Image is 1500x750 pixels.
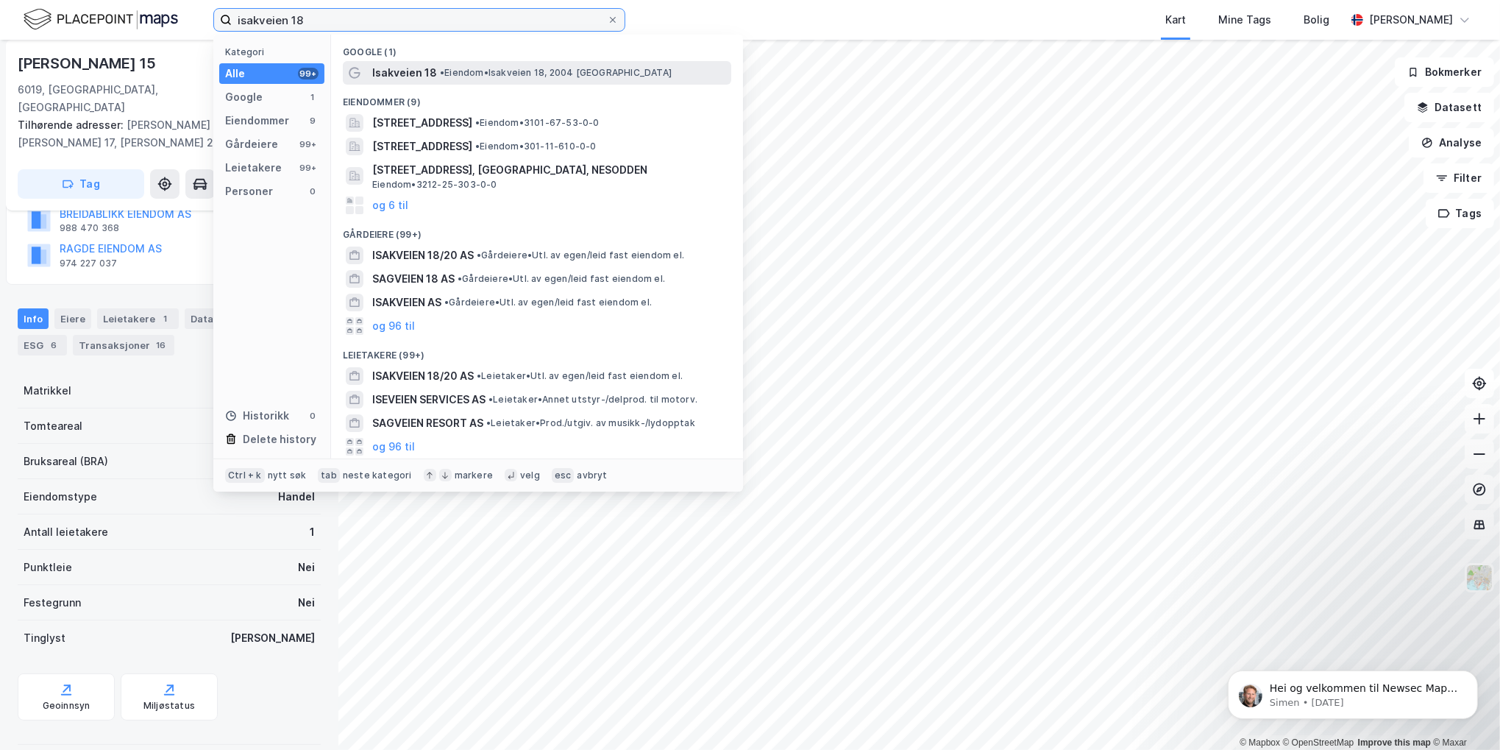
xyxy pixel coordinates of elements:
div: Bolig [1304,11,1329,29]
div: 99+ [298,68,319,79]
span: • [477,250,481,261]
span: Eiendom • 3212-25-303-0-0 [372,179,497,191]
div: tab [318,468,340,483]
span: [STREET_ADDRESS] [372,138,472,155]
div: 988 470 368 [60,222,119,234]
div: Alle [225,65,245,82]
div: Leietakere [225,159,282,177]
span: • [458,273,462,284]
div: [PERSON_NAME] 15 [18,52,159,75]
div: [PERSON_NAME] [230,629,315,647]
div: Eiere [54,308,91,329]
img: logo.f888ab2527a4732fd821a326f86c7f29.svg [24,7,178,32]
span: SAGVEIEN 18 AS [372,270,455,288]
div: Google [225,88,263,106]
div: Ctrl + k [225,468,265,483]
span: ISAKVEIEN 18/20 AS [372,367,474,385]
div: 0 [307,185,319,197]
span: • [477,370,481,381]
div: Nei [298,559,315,576]
button: Bokmerker [1395,57,1494,87]
div: Historikk [225,407,289,425]
div: [PERSON_NAME] 19, [PERSON_NAME] 17, [PERSON_NAME] 21 [18,116,309,152]
div: avbryt [577,470,607,481]
span: ISAKVEIEN 18/20 AS [372,247,474,264]
a: Improve this map [1358,737,1431,748]
div: Miljøstatus [143,700,195,712]
div: 9 [307,115,319,127]
span: [STREET_ADDRESS] [372,114,472,132]
div: Nei [298,594,315,612]
span: • [486,417,491,428]
span: Eiendom • 301-11-610-0-0 [475,141,597,152]
img: Z [1465,564,1493,592]
span: [STREET_ADDRESS], [GEOGRAPHIC_DATA], NESODDEN [372,161,725,179]
div: Kart [1165,11,1186,29]
div: Kategori [225,46,324,57]
span: Eiendom • 3101-67-53-0-0 [475,117,600,129]
div: Eiendomstype [24,488,97,506]
span: ISAKVEIEN AS [372,294,441,311]
span: Leietaker • Utl. av egen/leid fast eiendom el. [477,370,683,382]
div: Gårdeiere (99+) [331,217,743,244]
div: Gårdeiere [225,135,278,153]
span: Eiendom • Isakveien 18, 2004 [GEOGRAPHIC_DATA] [440,67,672,79]
a: OpenStreetMap [1283,737,1354,748]
button: og 96 til [372,438,415,456]
button: Datasett [1404,93,1494,122]
span: • [488,394,493,405]
div: Geoinnsyn [43,700,90,712]
div: Matrikkel [24,382,71,400]
div: 6 [46,338,61,353]
div: 6019, [GEOGRAPHIC_DATA], [GEOGRAPHIC_DATA] [18,81,242,116]
div: Tomteareal [24,417,82,435]
a: Mapbox [1240,737,1280,748]
span: • [475,141,480,152]
div: 1 [310,523,315,541]
div: Bruksareal (BRA) [24,453,108,470]
div: markere [455,470,493,481]
div: Festegrunn [24,594,81,612]
div: Transaksjoner [73,335,174,355]
button: Tags [1426,199,1494,228]
div: Leietakere (99+) [331,338,743,364]
div: Antall leietakere [24,523,108,541]
div: 1 [158,311,173,326]
button: Analyse [1409,128,1494,158]
span: Isakveien 18 [372,64,437,82]
div: Leietakere [97,308,179,329]
div: Info [18,308,49,329]
span: Gårdeiere • Utl. av egen/leid fast eiendom el. [458,273,665,285]
span: Leietaker • Annet utstyr-/delprod. til motorv. [488,394,697,406]
button: Tag [18,169,144,199]
div: Punktleie [24,559,72,576]
div: Mine Tags [1218,11,1271,29]
div: ESG [18,335,67,355]
div: Eiendommer [225,112,289,130]
div: velg [520,470,540,481]
div: Delete history [243,431,316,448]
input: Søk på adresse, matrikkel, gårdeiere, leietakere eller personer [232,9,607,31]
div: 1 [307,91,319,103]
span: • [440,67,444,78]
span: Gårdeiere • Utl. av egen/leid fast eiendom el. [477,250,684,261]
div: 0 [307,410,319,422]
div: 974 227 037 [60,258,117,269]
button: og 96 til [372,317,415,335]
div: esc [552,468,575,483]
div: Datasett [185,308,240,329]
button: og 6 til [372,197,408,214]
span: SAGVEIEN RESORT AS [372,414,483,432]
div: nytt søk [268,470,307,481]
div: 16 [153,338,168,353]
span: Gårdeiere • Utl. av egen/leid fast eiendom el. [444,297,652,308]
span: Leietaker • Prod./utgiv. av musikk-/lydopptak [486,417,695,429]
div: Tinglyst [24,629,65,647]
div: Eiendommer (9) [331,85,743,111]
iframe: Intercom notifications message [1206,640,1500,743]
span: • [475,117,480,128]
